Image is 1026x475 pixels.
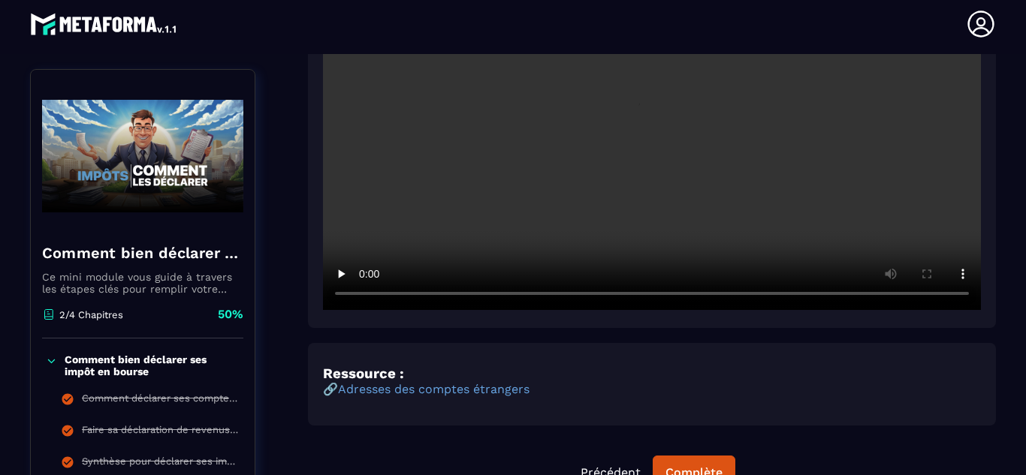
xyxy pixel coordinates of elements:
[30,9,179,39] img: logo
[42,242,243,263] h4: Comment bien déclarer ses impôts en bourse
[323,365,404,382] strong: Ressource :
[65,353,240,377] p: Comment bien déclarer ses impôt en bourse
[323,382,981,396] p: 🔗
[218,306,243,323] p: 50%
[82,455,240,472] div: Synthèse pour déclarer ses impôts en bourse
[82,392,240,409] div: Comment déclarer ses comptes à l'étranger ?
[338,382,530,396] a: Adresses des comptes étrangers
[42,271,243,295] p: Ce mini module vous guide à travers les étapes clés pour remplir votre déclaration d'impôts effic...
[59,309,123,320] p: 2/4 Chapitres
[82,424,240,440] div: Faire sa déclaration de revenus mobiliers
[42,81,243,231] img: banner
